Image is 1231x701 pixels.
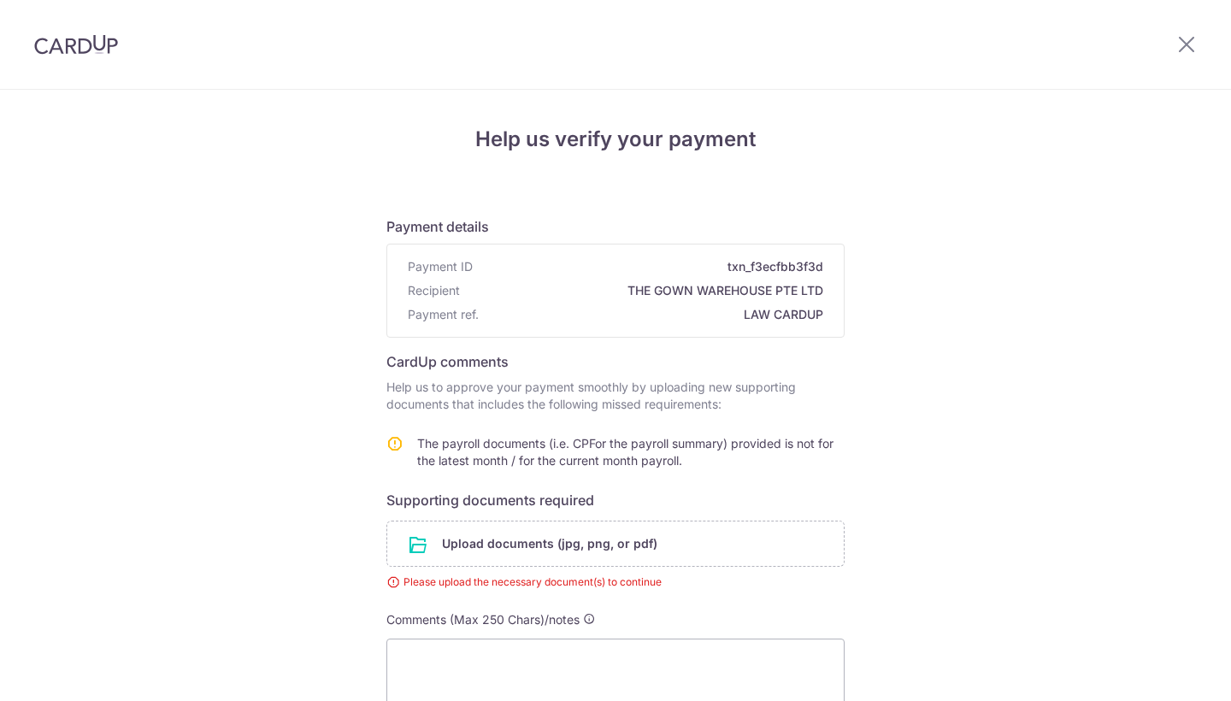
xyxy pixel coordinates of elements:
span: LAW CARDUP [486,306,823,323]
img: CardUp [34,34,118,55]
span: THE GOWN WAREHOUSE PTE LTD [467,282,823,299]
span: The payroll documents (i.e. CPFor the payroll summary) provided is not for the latest month / for... [417,436,833,468]
h6: Supporting documents required [386,490,845,510]
span: Payment ref. [408,306,479,323]
span: Recipient [408,282,460,299]
span: txn_f3ecfbb3f3d [480,258,823,275]
h4: Help us verify your payment [386,124,845,155]
h6: Payment details [386,216,845,237]
div: Please upload the necessary document(s) to continue [386,574,845,591]
span: Comments (Max 250 Chars)/notes [386,612,580,627]
p: Help us to approve your payment smoothly by uploading new supporting documents that includes the ... [386,379,845,413]
span: Payment ID [408,258,473,275]
div: Upload documents (jpg, png, or pdf) [386,521,845,567]
h6: CardUp comments [386,351,845,372]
